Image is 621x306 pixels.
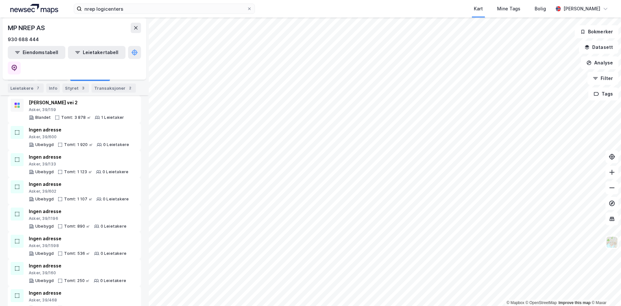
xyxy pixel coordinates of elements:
div: Ingen adresse [29,262,126,270]
div: Tomt: 1 920 ㎡ [64,142,93,147]
div: Mine Tags [497,5,520,13]
div: Ingen adresse [29,235,126,243]
div: 0 Leietakere [101,251,126,256]
a: Improve this map [559,300,591,305]
div: 930 688 444 [8,36,39,43]
div: Ingen adresse [29,208,126,215]
button: Filter [587,72,618,85]
div: Ubebygd [35,142,54,147]
div: Blandet [35,115,51,120]
div: Ubebygd [35,169,54,175]
a: OpenStreetMap [526,300,557,305]
div: Transaksjoner [92,84,136,93]
div: Asker, 39/602 [29,189,129,194]
div: Asker, 39/133 [29,162,128,167]
div: Tomt: 3 878 ㎡ [61,115,91,120]
input: Søk på adresse, matrikkel, gårdeiere, leietakere eller personer [82,4,247,14]
div: Info [46,84,60,93]
div: 0 Leietakere [103,169,128,175]
div: Asker, 39/160 [29,270,126,276]
iframe: Chat Widget [589,275,621,306]
button: Datasett [579,41,618,54]
div: 7 [35,85,41,91]
div: 0 Leietakere [103,142,129,147]
img: logo.a4113a55bc3d86da70a041830d287a7e.svg [10,4,58,14]
div: Kart [474,5,483,13]
div: Ingen adresse [29,289,124,297]
div: Asker, 39/159 [29,107,124,112]
button: Bokmerker [575,25,618,38]
div: 3 [80,85,86,91]
div: Asker, 39/1196 [29,216,126,221]
div: 2 [127,85,133,91]
div: Tomt: 1 123 ㎡ [64,169,92,175]
div: [PERSON_NAME] [563,5,600,13]
a: Mapbox [507,300,524,305]
div: MP NREP AS [8,23,46,33]
button: Analyse [581,56,618,69]
button: Tags [588,87,618,100]
div: Tomt: 536 ㎡ [64,251,90,256]
div: Ubebygd [35,224,54,229]
div: Styret [62,84,89,93]
div: 1 Leietaker [101,115,124,120]
div: 0 Leietakere [100,278,126,283]
div: Ingen adresse [29,153,128,161]
button: Leietakertabell [68,46,125,59]
div: Ingen adresse [29,180,129,188]
button: Eiendomstabell [8,46,65,59]
div: Tomt: 1 107 ㎡ [64,197,93,202]
div: 0 Leietakere [103,197,129,202]
img: Z [606,236,618,248]
div: Ubebygd [35,278,54,283]
div: Ubebygd [35,197,54,202]
div: Asker, 39/1598 [29,243,126,248]
div: Tomt: 890 ㎡ [64,224,90,229]
div: 0 Leietakere [101,224,126,229]
div: [PERSON_NAME] vei 2 [29,99,124,107]
div: Asker, 39/468 [29,298,124,303]
div: Tomt: 250 ㎡ [64,278,90,283]
div: Ingen adresse [29,126,129,134]
div: Ubebygd [35,251,54,256]
div: Asker, 39/600 [29,134,129,140]
div: Leietakere [8,84,44,93]
div: Bolig [535,5,546,13]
